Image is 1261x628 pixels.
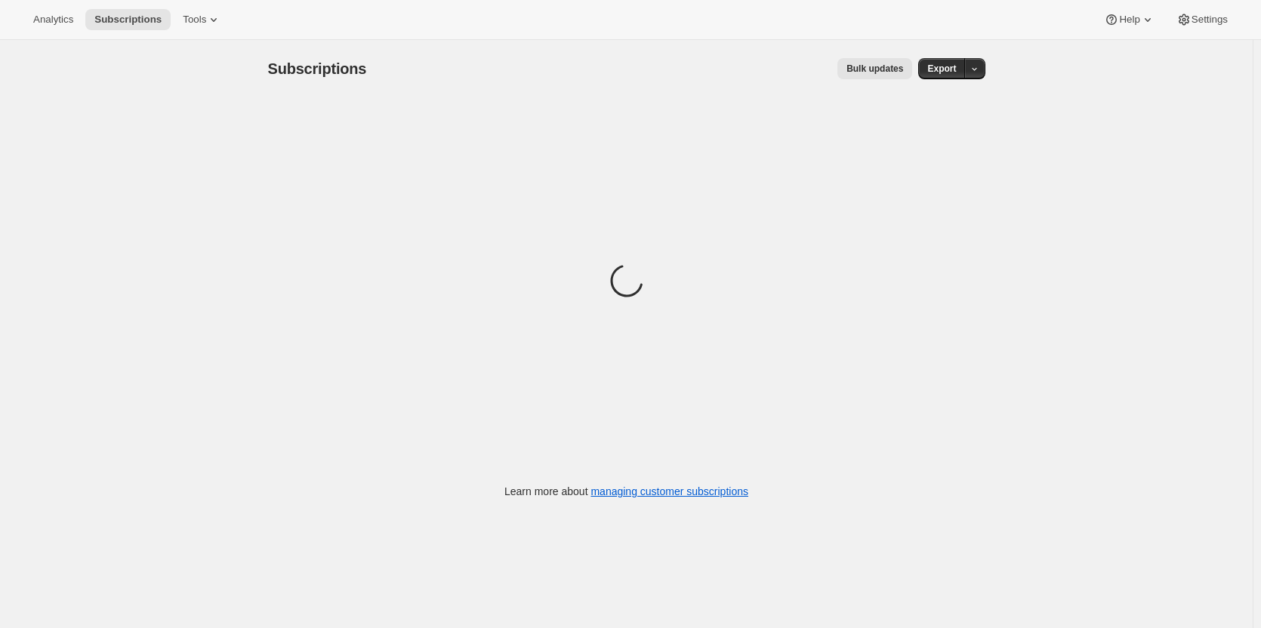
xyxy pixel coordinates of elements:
[837,58,912,79] button: Bulk updates
[1192,14,1228,26] span: Settings
[590,485,748,497] a: managing customer subscriptions
[85,9,171,30] button: Subscriptions
[918,58,965,79] button: Export
[927,63,956,75] span: Export
[94,14,162,26] span: Subscriptions
[1167,9,1237,30] button: Settings
[174,9,230,30] button: Tools
[1119,14,1139,26] span: Help
[504,484,748,499] p: Learn more about
[846,63,903,75] span: Bulk updates
[24,9,82,30] button: Analytics
[268,60,367,77] span: Subscriptions
[33,14,73,26] span: Analytics
[1095,9,1164,30] button: Help
[183,14,206,26] span: Tools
